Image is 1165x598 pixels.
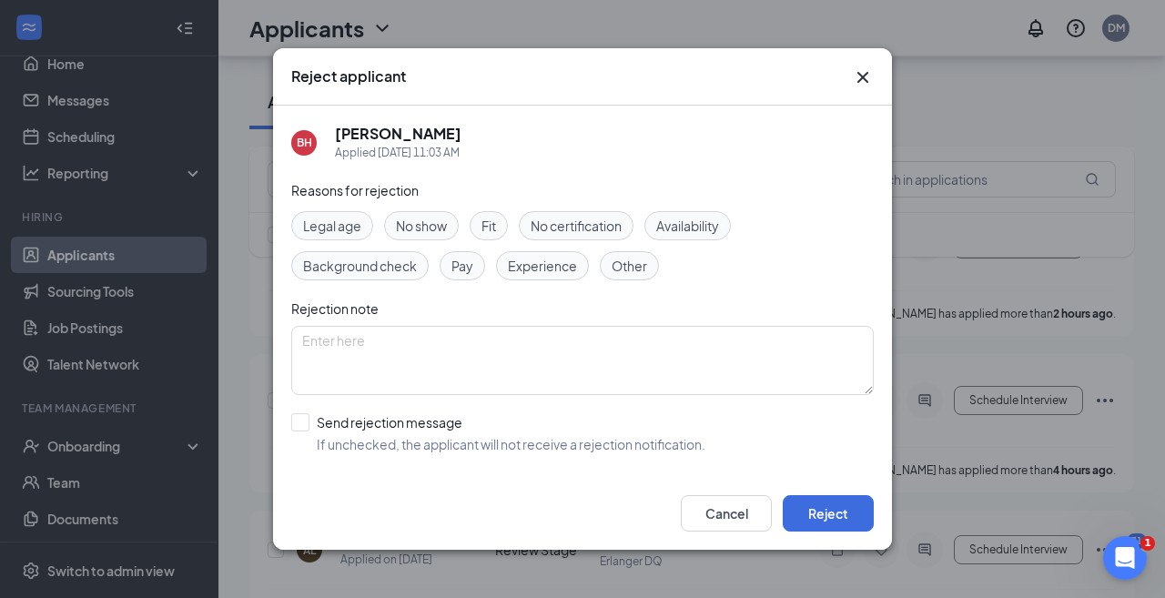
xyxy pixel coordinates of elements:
span: Reasons for rejection [291,182,419,198]
span: 1 [1140,536,1155,551]
iframe: Intercom live chat [1103,536,1147,580]
span: No show [396,216,447,236]
div: Applied [DATE] 11:03 AM [335,144,461,162]
h5: [PERSON_NAME] [335,124,461,144]
button: Close [852,66,874,88]
span: Experience [508,256,577,276]
span: Other [612,256,647,276]
span: Availability [656,216,719,236]
span: No certification [531,216,622,236]
h3: Reject applicant [291,66,406,86]
div: BH [297,135,312,150]
span: Rejection note [291,300,379,317]
button: Reject [783,495,874,532]
button: Cancel [681,495,772,532]
span: Remove this applicant from talent network? [291,473,549,490]
span: Pay [451,256,473,276]
span: Background check [303,256,417,276]
svg: Cross [852,66,874,88]
span: Fit [481,216,496,236]
span: Legal age [303,216,361,236]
